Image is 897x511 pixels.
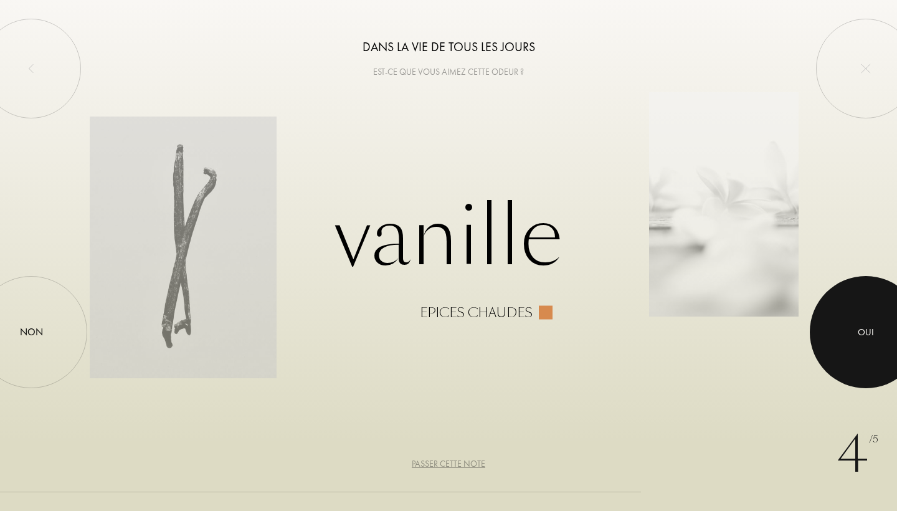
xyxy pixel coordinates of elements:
[20,325,43,340] div: Non
[26,64,36,74] img: left_onboard.svg
[90,192,807,320] div: Vanille
[858,325,874,340] div: Oui
[869,432,878,447] span: /5
[420,306,533,320] div: Epices chaudes
[412,457,485,470] div: Passer cette note
[861,64,871,74] img: quit_onboard.svg
[837,418,878,492] div: 4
